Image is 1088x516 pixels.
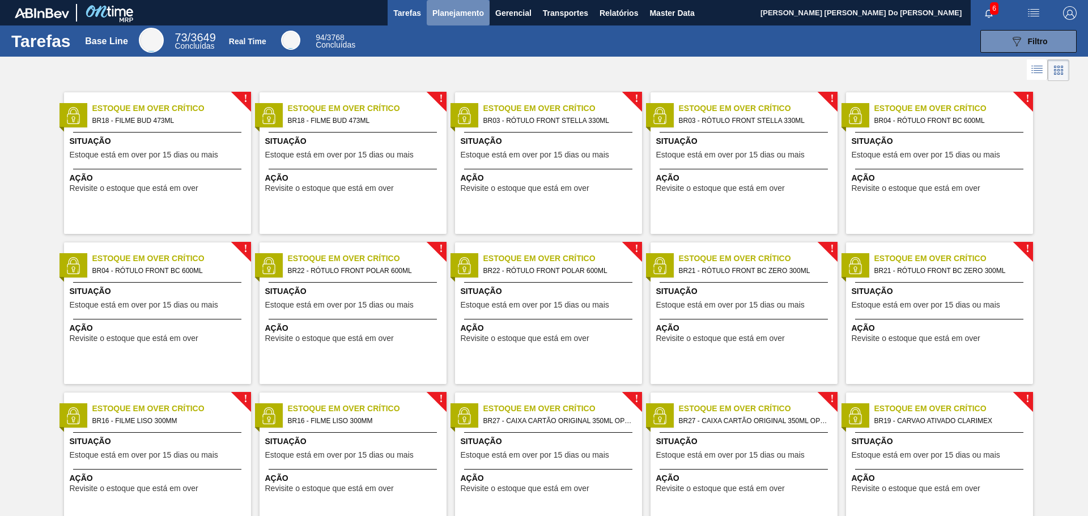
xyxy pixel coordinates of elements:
span: Revisite o estoque que está em over [265,334,394,343]
span: Estoque em Over Crítico [483,403,642,415]
span: Situação [656,285,835,297]
span: ! [830,245,834,253]
span: Estoque está em over por 15 dias ou mais [461,301,609,309]
span: Ação [265,472,444,484]
span: BR22 - RÓTULO FRONT POLAR 600ML [288,265,437,277]
span: Ação [265,322,444,334]
div: Base Line [139,28,164,53]
img: status [651,107,668,124]
img: status [65,107,82,124]
span: Ação [70,172,248,184]
img: status [65,407,82,424]
span: Situação [70,285,248,297]
div: Base Line [175,33,216,50]
span: Estoque em Over Crítico [874,403,1033,415]
span: 6 [990,2,998,15]
span: Revisite o estoque que está em over [70,334,198,343]
span: Revisite o estoque que está em over [70,184,198,193]
img: status [847,257,864,274]
span: Estoque está em over por 15 dias ou mais [70,151,218,159]
span: Estoque está em over por 15 dias ou mais [70,301,218,309]
span: Estoque em Over Crítico [288,253,447,265]
span: Estoque está em over por 15 dias ou mais [265,301,414,309]
span: ! [244,245,247,253]
span: ! [1026,95,1029,103]
span: Situação [70,135,248,147]
img: userActions [1027,6,1040,20]
span: Ação [265,172,444,184]
span: Ação [70,322,248,334]
span: Situação [265,285,444,297]
span: ! [635,95,638,103]
span: Ação [70,472,248,484]
span: Revisite o estoque que está em over [656,334,785,343]
span: Estoque em Over Crítico [679,103,838,114]
span: Revisite o estoque que está em over [265,184,394,193]
img: status [456,107,473,124]
img: status [260,257,277,274]
span: BR27 - CAIXA CARTÃO ORIGINAL 350ML OPEN CORNER [679,415,828,427]
span: 73 [175,31,188,44]
span: ! [830,395,834,403]
span: Revisite o estoque que está em over [461,484,589,493]
span: Revisite o estoque que está em over [656,184,785,193]
span: BR03 - RÓTULO FRONT STELLA 330ML [679,114,828,127]
div: Real Time [316,34,355,49]
span: ! [244,395,247,403]
span: BR27 - CAIXA CARTÃO ORIGINAL 350ML OPEN CORNER [483,415,633,427]
span: Filtro [1028,37,1048,46]
span: Revisite o estoque que está em over [852,484,980,493]
span: Revisite o estoque que está em over [461,334,589,343]
span: Estoque está em over por 15 dias ou mais [70,451,218,459]
span: Estoque em Over Crítico [92,403,251,415]
div: Visão em Cards [1048,59,1069,81]
img: status [260,407,277,424]
span: Situação [852,135,1030,147]
span: ! [1026,395,1029,403]
img: status [65,257,82,274]
h1: Tarefas [11,35,71,48]
div: Real Time [281,31,300,50]
span: Estoque está em over por 15 dias ou mais [265,151,414,159]
span: Estoque em Over Crítico [288,103,447,114]
span: Estoque em Over Crítico [288,403,447,415]
span: Estoque em Over Crítico [874,253,1033,265]
span: Situação [852,436,1030,447]
img: status [456,257,473,274]
span: Master Data [649,6,694,20]
span: ! [635,245,638,253]
span: Estoque está em over por 15 dias ou mais [656,451,805,459]
span: Situação [656,436,835,447]
span: Situação [461,135,639,147]
span: Estoque está em over por 15 dias ou mais [852,301,1000,309]
span: 94 [316,33,325,42]
span: BR04 - RÓTULO FRONT BC 600ML [92,265,242,277]
span: BR19 - CARVAO ATIVADO CLARIMEX [874,415,1024,427]
span: BR18 - FILME BUD 473ML [92,114,242,127]
span: Estoque em Over Crítico [483,253,642,265]
span: Situação [265,135,444,147]
span: Revisite o estoque que está em over [265,484,394,493]
span: Revisite o estoque que está em over [852,184,980,193]
span: Situação [461,285,639,297]
span: Concluídas [175,41,215,50]
span: Estoque em Over Crítico [874,103,1033,114]
div: Visão em Lista [1027,59,1048,81]
span: ! [439,395,443,403]
span: Estoque está em over por 15 dias ou mais [461,151,609,159]
span: Estoque está em over por 15 dias ou mais [852,451,1000,459]
img: status [651,407,668,424]
span: Relatórios [600,6,638,20]
span: BR22 - RÓTULO FRONT POLAR 600ML [483,265,633,277]
span: Estoque em Over Crítico [92,103,251,114]
span: Tarefas [393,6,421,20]
span: Estoque em Over Crítico [92,253,251,265]
span: Situação [852,285,1030,297]
span: Ação [461,322,639,334]
span: Ação [656,172,835,184]
span: Revisite o estoque que está em over [70,484,198,493]
span: BR21 - RÓTULO FRONT BC ZERO 300ML [874,265,1024,277]
span: Ação [461,472,639,484]
span: Ação [852,472,1030,484]
span: Estoque está em over por 15 dias ou mais [852,151,1000,159]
